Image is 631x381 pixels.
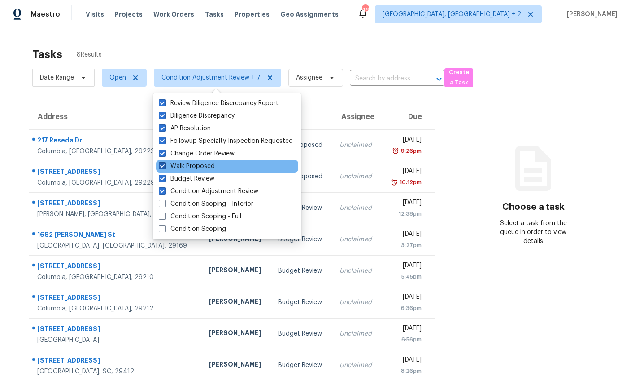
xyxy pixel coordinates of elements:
[37,199,195,210] div: [STREET_ADDRESS]
[115,10,143,19] span: Projects
[40,73,74,82] span: Date Range
[492,219,575,246] div: Select a task from the queue in order to view details
[37,167,195,178] div: [STREET_ADDRESS]
[296,73,322,82] span: Assignee
[278,172,325,181] div: Walk Proposed
[449,67,469,88] span: Create a Task
[37,261,195,273] div: [STREET_ADDRESS]
[388,167,422,178] div: [DATE]
[383,10,521,19] span: [GEOGRAPHIC_DATA], [GEOGRAPHIC_DATA] + 2
[339,329,374,338] div: Unclaimed
[159,149,235,158] label: Change Order Review
[159,187,258,196] label: Condition Adjustment Review
[209,328,264,340] div: [PERSON_NAME]
[159,212,241,221] label: Condition Scoping - Full
[37,336,195,345] div: [GEOGRAPHIC_DATA]
[278,361,325,370] div: Budget Review
[37,230,195,241] div: 1682 [PERSON_NAME] St
[398,178,422,187] div: 10:12pm
[444,68,473,87] button: Create a Task
[381,104,435,129] th: Due
[388,272,422,281] div: 5:45pm
[209,360,264,371] div: [PERSON_NAME]
[339,172,374,181] div: Unclaimed
[278,235,325,244] div: Budget Review
[388,209,422,218] div: 12:38pm
[37,304,195,313] div: Columbia, [GEOGRAPHIC_DATA], 29212
[339,361,374,370] div: Unclaimed
[280,10,339,19] span: Geo Assignments
[37,324,195,336] div: [STREET_ADDRESS]
[37,178,195,187] div: Columbia, [GEOGRAPHIC_DATA], 29229
[388,261,422,272] div: [DATE]
[86,10,104,19] span: Visits
[362,5,368,14] div: 46
[339,141,374,150] div: Unclaimed
[32,50,62,59] h2: Tasks
[161,73,261,82] span: Condition Adjustment Review + 7
[37,273,195,282] div: Columbia, [GEOGRAPHIC_DATA], 29210
[399,146,422,155] div: 9:26pm
[391,178,398,187] img: Overdue Alarm Icon
[37,356,195,367] div: [STREET_ADDRESS]
[159,199,253,208] label: Condition Scoping - Interior
[388,230,422,241] div: [DATE]
[388,355,422,367] div: [DATE]
[388,367,422,376] div: 8:26pm
[339,298,374,307] div: Unclaimed
[159,162,215,171] label: Walk Proposed
[332,104,381,129] th: Assignee
[278,141,325,150] div: Walk Proposed
[159,99,279,108] label: Review Diligence Discrepancy Report
[278,298,325,307] div: Budget Review
[563,10,618,19] span: [PERSON_NAME]
[153,10,194,19] span: Work Orders
[433,73,445,85] button: Open
[350,72,419,86] input: Search by address
[109,73,126,82] span: Open
[37,241,195,250] div: [GEOGRAPHIC_DATA], [GEOGRAPHIC_DATA], 29169
[29,104,202,129] th: Address
[37,210,195,219] div: [PERSON_NAME], [GEOGRAPHIC_DATA], 29365
[271,104,332,129] th: Type
[205,11,224,18] span: Tasks
[209,234,264,245] div: [PERSON_NAME]
[278,329,325,338] div: Budget Review
[77,50,102,59] span: 8 Results
[278,204,325,213] div: Budget Review
[159,111,235,120] label: Diligence Discrepancy
[388,135,422,146] div: [DATE]
[235,10,270,19] span: Properties
[37,293,195,304] div: [STREET_ADDRESS]
[159,124,211,133] label: AP Resolution
[209,266,264,277] div: [PERSON_NAME]
[37,147,195,156] div: Columbia, [GEOGRAPHIC_DATA], 29223
[159,174,214,183] label: Budget Review
[388,241,422,250] div: 3:27pm
[388,335,422,344] div: 6:56pm
[30,10,60,19] span: Maestro
[278,266,325,275] div: Budget Review
[159,225,226,234] label: Condition Scoping
[159,137,293,146] label: Followup Specialty Inspection Requested
[37,136,195,147] div: 217 Reseda Dr
[209,297,264,308] div: [PERSON_NAME]
[392,146,399,155] img: Overdue Alarm Icon
[388,198,422,209] div: [DATE]
[388,304,422,313] div: 6:36pm
[339,266,374,275] div: Unclaimed
[502,203,565,212] h3: Choose a task
[388,324,422,335] div: [DATE]
[388,292,422,304] div: [DATE]
[339,204,374,213] div: Unclaimed
[37,367,195,376] div: [GEOGRAPHIC_DATA], SC, 29412
[339,235,374,244] div: Unclaimed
